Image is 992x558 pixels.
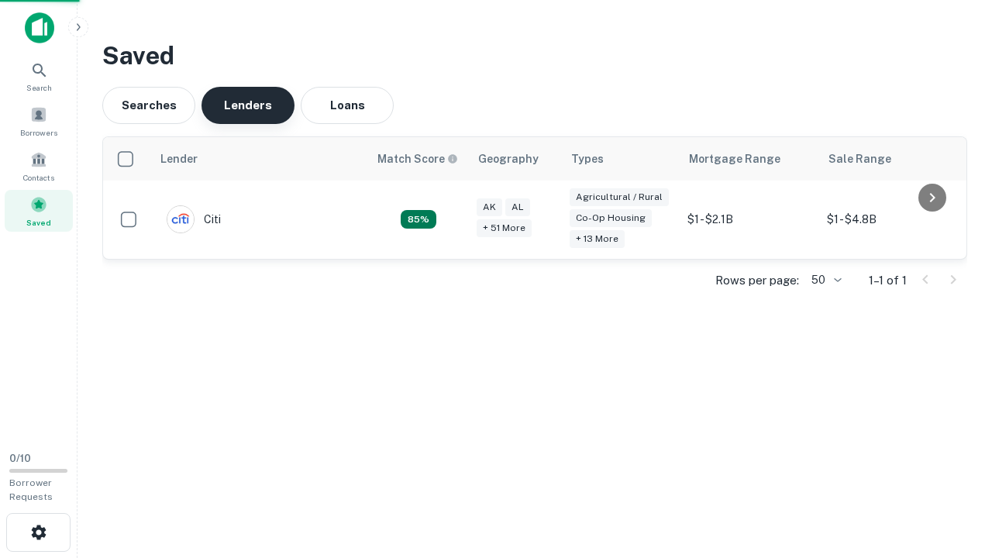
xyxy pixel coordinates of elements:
[477,198,502,216] div: AK
[570,188,669,206] div: Agricultural / Rural
[23,171,54,184] span: Contacts
[9,477,53,502] span: Borrower Requests
[680,137,819,181] th: Mortgage Range
[571,150,604,168] div: Types
[715,271,799,290] p: Rows per page:
[26,81,52,94] span: Search
[102,87,195,124] button: Searches
[570,230,625,248] div: + 13 more
[680,181,819,259] td: $1 - $2.1B
[5,145,73,187] a: Contacts
[478,150,539,168] div: Geography
[869,271,907,290] p: 1–1 of 1
[401,210,436,229] div: Capitalize uses an advanced AI algorithm to match your search with the best lender. The match sco...
[819,181,959,259] td: $1 - $4.8B
[25,12,54,43] img: capitalize-icon.png
[819,137,959,181] th: Sale Range
[301,87,394,124] button: Loans
[9,453,31,464] span: 0 / 10
[368,137,469,181] th: Capitalize uses an advanced AI algorithm to match your search with the best lender. The match sco...
[805,269,844,291] div: 50
[5,190,73,232] a: Saved
[160,150,198,168] div: Lender
[562,137,680,181] th: Types
[201,87,294,124] button: Lenders
[505,198,530,216] div: AL
[377,150,455,167] h6: Match Score
[151,137,368,181] th: Lender
[26,216,51,229] span: Saved
[570,209,652,227] div: Co-op Housing
[5,100,73,142] a: Borrowers
[20,126,57,139] span: Borrowers
[102,37,967,74] h3: Saved
[5,55,73,97] a: Search
[469,137,562,181] th: Geography
[477,219,532,237] div: + 51 more
[167,205,221,233] div: Citi
[689,150,780,168] div: Mortgage Range
[914,434,992,508] iframe: Chat Widget
[828,150,891,168] div: Sale Range
[377,150,458,167] div: Capitalize uses an advanced AI algorithm to match your search with the best lender. The match sco...
[167,206,194,232] img: picture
